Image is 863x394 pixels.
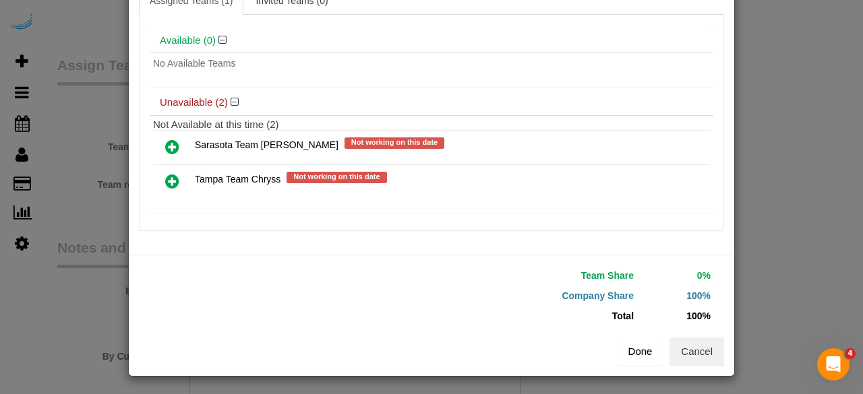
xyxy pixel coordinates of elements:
td: Team Share [442,265,637,286]
span: Sarasota Team [PERSON_NAME] [195,140,338,151]
td: 100% [637,286,714,306]
td: 100% [637,306,714,326]
td: 0% [637,265,714,286]
td: Total [442,306,637,326]
button: Done [617,337,664,366]
span: Tampa Team Chryss [195,174,280,185]
span: No Available Teams [153,58,235,69]
span: Not working on this date [345,137,444,148]
button: Cancel [669,337,724,366]
h4: Available (0) [160,35,703,46]
h4: Unavailable (2) [160,97,703,108]
td: Company Share [442,286,637,306]
span: 4 [845,348,856,359]
span: Not working on this date [287,172,386,183]
h4: Not Available at this time (2) [153,119,710,131]
iframe: Intercom live chat [817,348,850,381]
